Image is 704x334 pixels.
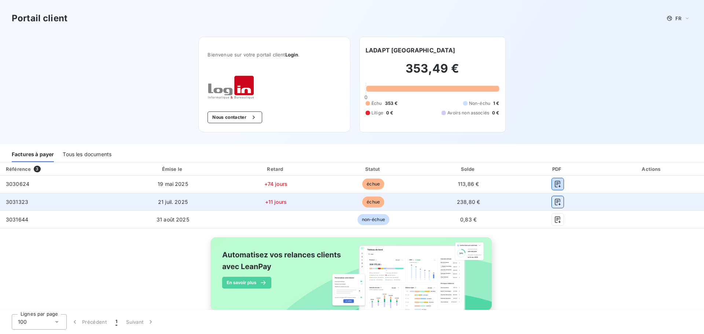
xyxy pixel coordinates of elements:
span: 0,83 € [460,216,477,223]
h6: LADAPT [GEOGRAPHIC_DATA] [366,46,455,55]
span: 21 juil. 2025 [158,199,188,205]
span: 3031323 [6,199,28,205]
span: Avoirs non associés [447,110,489,116]
span: 100 [18,318,27,326]
div: PDF [517,165,598,173]
button: Nous contacter [208,111,262,123]
img: banner [204,233,500,323]
span: Échu [371,100,382,107]
span: 31 août 2025 [157,216,189,223]
span: 3031644 [6,216,28,223]
span: non-échue [357,214,389,225]
div: Tous les documents [63,147,111,162]
span: 0 [364,94,367,100]
span: échue [362,179,384,190]
span: 0 € [492,110,499,116]
div: Factures à payer [12,147,54,162]
span: 353 € [385,100,398,107]
div: Référence [6,166,31,172]
h2: 353,49 € [366,61,499,83]
div: Statut [327,165,420,173]
span: 3 [34,166,40,172]
div: Émise le [121,165,225,173]
img: Company logo [208,75,254,100]
button: Précédent [67,314,111,330]
div: Solde [423,165,514,173]
span: +74 jours [264,181,287,187]
span: Non-échu [469,100,490,107]
span: FR [675,15,681,21]
span: échue [362,197,384,208]
div: Actions [601,165,703,173]
span: 3030624 [6,181,29,187]
h3: Portail client [12,12,67,25]
span: Login [285,52,298,58]
span: 238,80 € [457,199,480,205]
span: +11 jours [265,199,287,205]
span: 19 mai 2025 [158,181,188,187]
span: 0 € [386,110,393,116]
button: Suivant [122,314,159,330]
span: 113,86 € [458,181,479,187]
span: 1 [115,318,117,326]
span: 1 € [493,100,499,107]
div: Retard [228,165,324,173]
button: 1 [111,314,122,330]
span: Bienvenue sur votre portail client . [208,52,341,58]
span: Litige [371,110,383,116]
